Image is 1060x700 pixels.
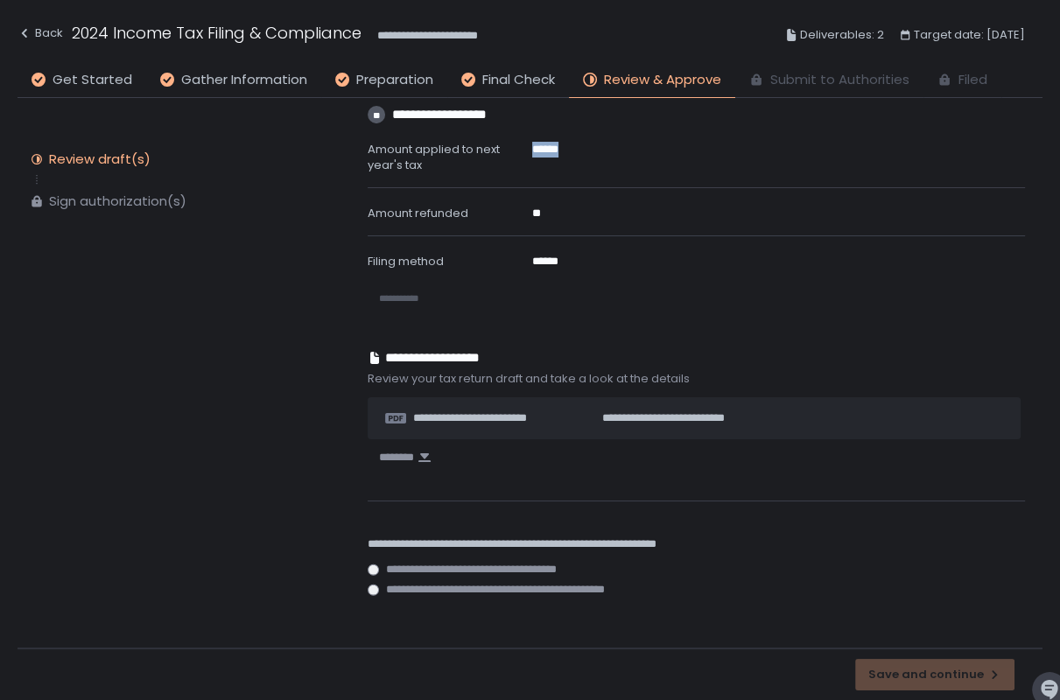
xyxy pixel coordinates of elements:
[368,205,468,221] span: Amount refunded
[49,192,186,210] div: Sign authorization(s)
[958,70,987,90] span: Filed
[770,70,909,90] span: Submit to Authorities
[368,371,1025,387] span: Review your tax return draft and take a look at the details
[18,23,63,44] div: Back
[72,21,362,45] h1: 2024 Income Tax Filing & Compliance
[482,70,555,90] span: Final Check
[53,70,132,90] span: Get Started
[914,24,1025,45] span: Target date: [DATE]
[604,70,721,90] span: Review & Approve
[368,141,500,173] span: Amount applied to next year's tax
[368,253,444,269] span: Filing method
[800,24,884,45] span: Deliverables: 2
[49,150,151,168] div: Review draft(s)
[356,70,433,90] span: Preparation
[181,70,307,90] span: Gather Information
[18,21,63,50] button: Back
